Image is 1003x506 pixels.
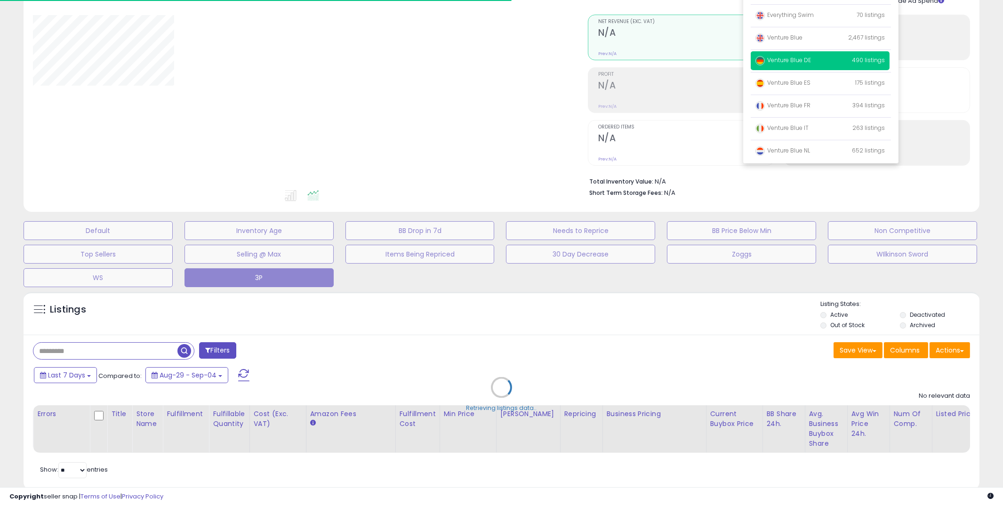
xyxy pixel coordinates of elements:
[598,51,617,56] small: Prev: N/A
[9,492,44,501] strong: Copyright
[598,72,774,77] span: Profit
[598,19,774,24] span: Net Revenue (Exc. VAT)
[755,124,809,132] span: Venture Blue IT
[664,188,675,197] span: N/A
[828,245,977,264] button: WIlkinson Sword
[755,101,765,111] img: france.png
[755,56,811,64] span: Venture Blue DE
[755,146,765,156] img: netherlands.png
[848,33,885,41] span: 2,467 listings
[506,221,655,240] button: Needs to Reprice
[466,404,537,412] div: Retrieving listings data..
[852,101,885,109] span: 394 listings
[24,245,173,264] button: Top Sellers
[589,177,653,185] b: Total Inventory Value:
[598,27,774,40] h2: N/A
[755,101,810,109] span: Venture Blue FR
[598,133,774,145] h2: N/A
[24,221,173,240] button: Default
[755,33,802,41] span: Venture Blue
[755,79,810,87] span: Venture Blue ES
[345,221,495,240] button: BB Drop in 7d
[598,104,617,109] small: Prev: N/A
[755,146,810,154] span: Venture Blue NL
[345,245,495,264] button: Items Being Repriced
[598,125,774,130] span: Ordered Items
[855,79,885,87] span: 175 listings
[598,156,617,162] small: Prev: N/A
[185,245,334,264] button: Selling @ Max
[852,124,885,132] span: 263 listings
[667,245,816,264] button: Zoggs
[9,492,163,501] div: seller snap | |
[852,146,885,154] span: 652 listings
[185,268,334,287] button: 3P
[24,268,173,287] button: WS
[857,11,885,19] span: 70 listings
[506,245,655,264] button: 30 Day Decrease
[828,221,977,240] button: Non Competitive
[755,11,765,20] img: uk.png
[852,56,885,64] span: 490 listings
[755,11,814,19] span: Everything Swim
[755,124,765,133] img: italy.png
[589,189,663,197] b: Short Term Storage Fees:
[755,79,765,88] img: spain.png
[755,56,765,65] img: germany.png
[667,221,816,240] button: BB Price Below Min
[185,221,334,240] button: Inventory Age
[755,33,765,43] img: uk.png
[589,175,963,186] li: N/A
[598,80,774,93] h2: N/A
